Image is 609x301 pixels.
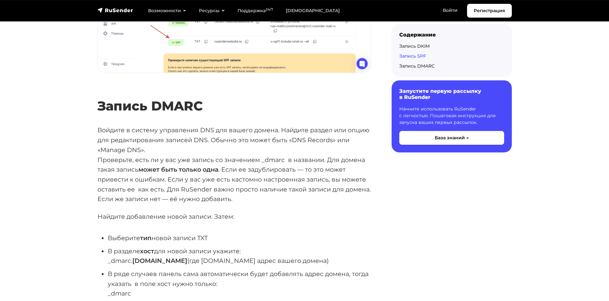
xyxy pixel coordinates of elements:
[436,4,464,17] a: Войти
[399,131,504,145] button: База знаний →
[192,4,231,17] a: Ресурсы
[467,4,512,18] a: Регистрация
[138,166,218,173] strong: может быть только одна
[399,63,435,69] a: Запись DMARC
[399,32,504,38] div: Содержание
[108,233,371,243] li: Выберите новой записи TXT
[399,106,504,126] p: Начните использовать RuSender с легкостью. Пошаговая инструкция для запуска ваших первых рассылок.
[142,4,192,17] a: Возможности
[98,212,371,222] p: Найдите добавление новой записи. Затем:
[392,80,512,152] a: Запустите первую рассылку в RuSender Начните использовать RuSender с легкостью. Пошаговая инструк...
[98,7,133,13] img: RuSender
[399,43,430,49] a: Запись DKIM
[140,234,152,242] strong: тип
[140,247,154,255] strong: хост
[98,79,371,114] h2: Запись DMARC
[399,53,426,59] a: Запись SPF
[266,7,273,12] sup: 24/7
[399,88,504,100] h6: Запустите первую рассылку в RuSender
[279,4,346,17] a: [DEMOGRAPHIC_DATA]
[132,257,187,264] strong: [DOMAIN_NAME]
[108,246,371,266] li: В разделе для новой записи укажите: _dmarc. (где [DOMAIN_NAME] адрес вашего домена)
[98,125,371,204] p: Войдите в систему управления DNS для вашего домена. Найдите раздел или опцию для редактирования з...
[231,4,279,17] a: Поддержка24/7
